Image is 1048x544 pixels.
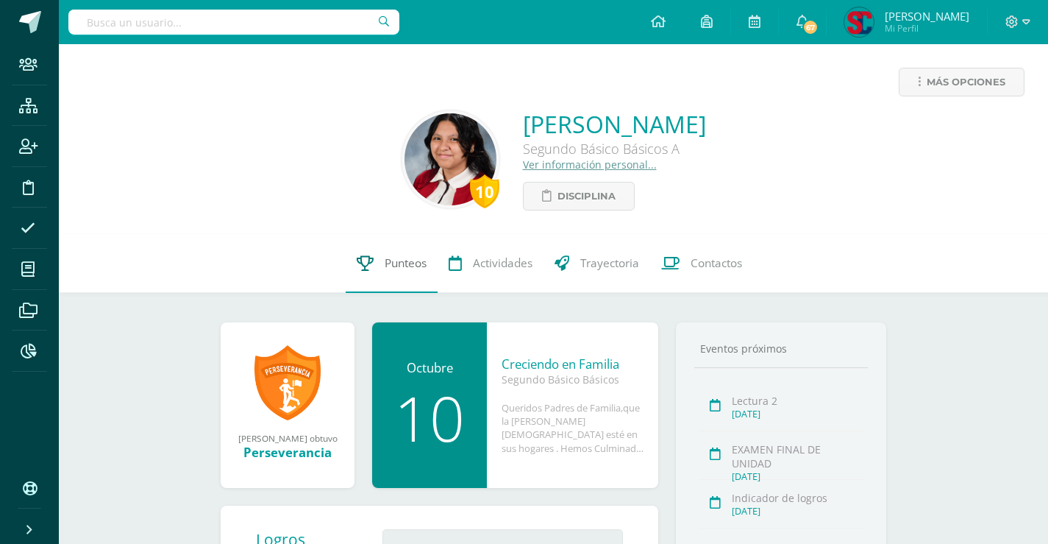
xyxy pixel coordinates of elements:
div: Perseverancia [235,444,340,461]
div: Segundo Básico Básicos [502,372,644,386]
span: Mi Perfil [885,22,969,35]
div: Segundo Básico Básicos A [523,140,706,158]
a: Punteos [346,234,438,293]
div: [DATE] [732,470,863,483]
img: 939168f9f5f688c655519dc04507eac6.png [404,113,496,205]
div: Octubre [387,359,472,376]
div: EXAMEN FINAL DE UNIDAD [732,442,863,470]
div: Indicador de logros [732,491,863,505]
div: Queridos Padres de Familia,que la [PERSON_NAME][DEMOGRAPHIC_DATA] esté en sus hogares . Hemos Cul... [502,401,644,455]
a: [PERSON_NAME] [523,108,706,140]
div: 10 [470,174,499,208]
a: Disciplina [523,182,635,211]
span: Más opciones [927,68,1005,96]
div: Creciendo en Familia [502,356,644,372]
span: Disciplina [557,183,616,210]
div: Eventos próximos [694,342,868,356]
span: Actividades [473,255,532,271]
a: Trayectoria [543,234,650,293]
span: [PERSON_NAME] [885,9,969,24]
a: Contactos [650,234,753,293]
div: Lectura 2 [732,394,863,408]
div: [DATE] [732,505,863,517]
div: [DATE] [732,408,863,420]
span: Contactos [691,255,742,271]
a: Más opciones [899,68,1024,96]
div: [PERSON_NAME] obtuvo [235,432,340,444]
input: Busca un usuario... [68,10,399,35]
span: Trayectoria [580,255,639,271]
div: 10 [387,387,472,449]
img: 26b5407555be4a9decb46f7f69f839ae.png [844,7,874,37]
span: 67 [802,19,819,35]
a: Ver información personal... [523,158,657,172]
span: Punteos [385,255,427,271]
a: Actividades [438,234,543,293]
